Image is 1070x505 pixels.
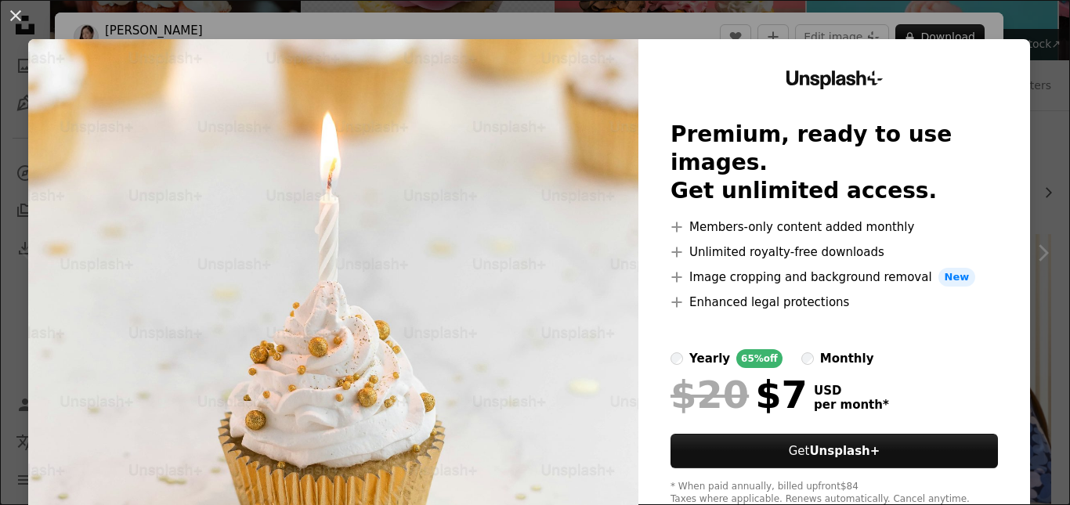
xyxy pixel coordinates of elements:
span: $20 [671,374,749,415]
li: Unlimited royalty-free downloads [671,243,998,262]
h2: Premium, ready to use images. Get unlimited access. [671,121,998,205]
li: Enhanced legal protections [671,293,998,312]
div: yearly [689,349,730,368]
span: per month * [814,398,889,412]
div: $7 [671,374,808,415]
span: New [938,268,976,287]
button: GetUnsplash+ [671,434,998,468]
div: monthly [820,349,874,368]
li: Members-only content added monthly [671,218,998,236]
input: monthly [801,352,814,365]
input: yearly65%off [671,352,683,365]
span: USD [814,384,889,398]
strong: Unsplash+ [809,444,880,458]
div: 65% off [736,349,783,368]
li: Image cropping and background removal [671,268,998,287]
